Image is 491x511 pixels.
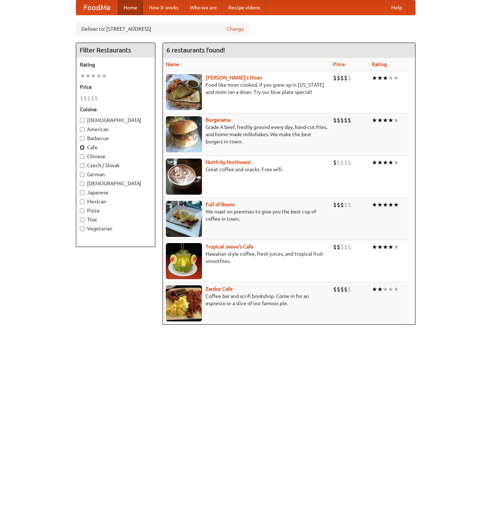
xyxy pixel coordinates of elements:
[344,159,348,166] li: $
[383,285,388,293] li: ★
[80,190,85,195] input: Japanese
[386,0,408,15] a: Help
[344,74,348,82] li: $
[76,22,249,35] div: Deliver to: [STREET_ADDRESS]
[80,154,85,159] input: Chinese
[348,159,351,166] li: $
[348,116,351,124] li: $
[372,159,377,166] li: ★
[344,201,348,209] li: $
[372,201,377,209] li: ★
[80,171,151,178] label: German
[166,124,327,145] p: Grade A beef, freshly ground every day, hand-cut fries, and home-made milkshakes. We make the bes...
[80,172,85,177] input: German
[340,116,344,124] li: $
[206,202,235,207] a: Full of Beans
[388,285,393,293] li: ★
[393,159,399,166] li: ★
[166,250,327,265] p: Hawaiian style coffee, fresh juices, and tropical fruit smoothies.
[166,74,202,110] img: sallys.jpg
[383,74,388,82] li: ★
[80,72,85,80] li: ★
[344,285,348,293] li: $
[388,159,393,166] li: ★
[377,116,383,124] li: ★
[383,201,388,209] li: ★
[206,244,254,250] a: Tropical Jeeve's Cafe
[372,116,377,124] li: ★
[76,43,155,57] h4: Filter Restaurants
[340,74,344,82] li: $
[76,0,118,15] a: FoodMe
[83,94,87,102] li: $
[337,116,340,124] li: $
[227,25,244,33] a: Change
[94,94,98,102] li: $
[80,117,151,124] label: [DEMOGRAPHIC_DATA]
[348,201,351,209] li: $
[388,74,393,82] li: ★
[340,201,344,209] li: $
[118,0,143,15] a: Home
[337,74,340,82] li: $
[91,72,96,80] li: ★
[184,0,223,15] a: Who we are
[393,201,399,209] li: ★
[348,243,351,251] li: $
[337,159,340,166] li: $
[337,285,340,293] li: $
[80,189,151,196] label: Japanese
[206,75,262,81] a: [PERSON_NAME]'s Diner
[340,285,344,293] li: $
[80,106,151,113] h5: Cuisine
[80,198,151,205] label: Mexican
[80,208,85,213] input: Pizza
[80,135,151,142] label: Barbecue
[340,159,344,166] li: $
[80,153,151,160] label: Chinese
[80,181,85,186] input: [DEMOGRAPHIC_DATA]
[80,136,85,141] input: Barbecue
[80,118,85,123] input: [DEMOGRAPHIC_DATA]
[333,285,337,293] li: $
[143,0,184,15] a: How it works
[333,159,337,166] li: $
[383,116,388,124] li: ★
[333,243,337,251] li: $
[333,116,337,124] li: $
[333,201,337,209] li: $
[206,159,251,165] a: North by Northwest
[80,163,85,168] input: Czech / Slovak
[166,81,327,96] p: Food like mom cooked, if you grew up in [US_STATE] and mom ran a diner. Try our blue plate special!
[80,144,151,151] label: Cafe
[377,159,383,166] li: ★
[223,0,266,15] a: Recipe videos
[80,83,151,91] h5: Price
[167,47,225,53] ng-pluralize: 6 restaurants found!
[383,159,388,166] li: ★
[372,74,377,82] li: ★
[91,94,94,102] li: $
[102,72,107,80] li: ★
[80,226,85,231] input: Vegetarian
[80,162,151,169] label: Czech / Slovak
[80,199,85,204] input: Mexican
[206,117,231,123] a: Burgerama
[344,116,348,124] li: $
[348,285,351,293] li: $
[166,293,327,307] p: Coffee bar and sci-fi bookshop. Come in for an espresso or a slice of our famous pie.
[348,74,351,82] li: $
[166,243,202,279] img: jeeves.jpg
[87,94,91,102] li: $
[80,180,151,187] label: [DEMOGRAPHIC_DATA]
[166,61,179,67] a: Name
[393,285,399,293] li: ★
[340,243,344,251] li: $
[337,201,340,209] li: $
[166,285,202,321] img: zardoz.jpg
[377,243,383,251] li: ★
